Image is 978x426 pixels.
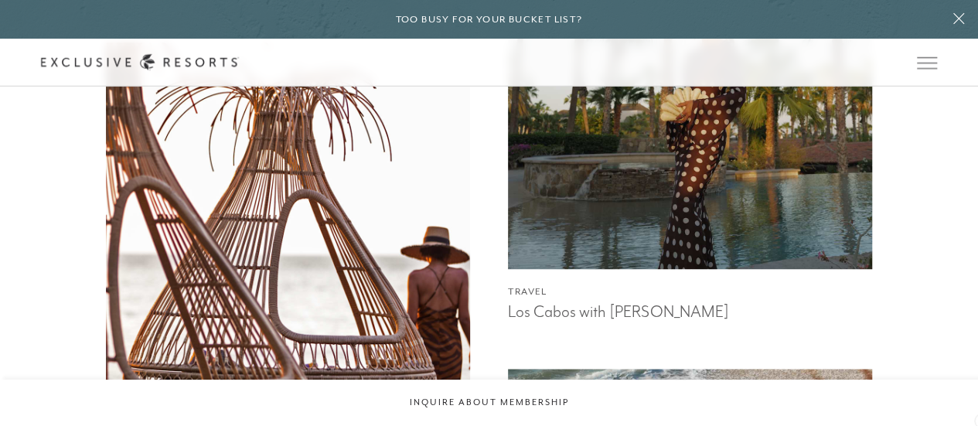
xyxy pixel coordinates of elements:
h3: Los Cabos with [PERSON_NAME] [508,298,872,322]
button: Open navigation [917,57,937,68]
h4: Travel [508,285,872,299]
h6: Too busy for your bucket list? [396,12,583,27]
